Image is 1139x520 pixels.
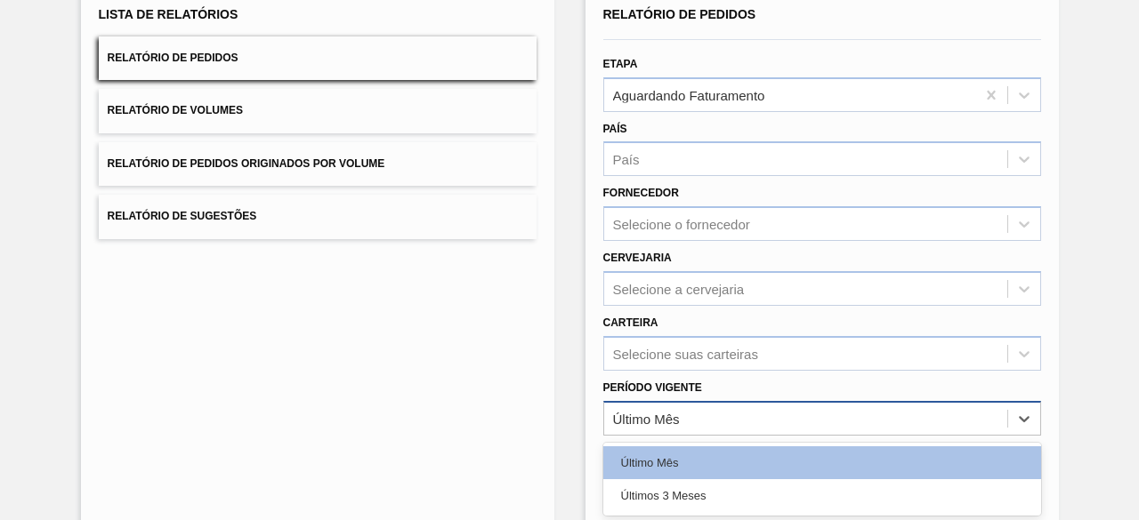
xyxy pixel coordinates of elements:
[99,7,238,21] font: Lista de Relatórios
[603,58,638,70] font: Etapa
[108,105,243,117] font: Relatório de Volumes
[603,316,658,329] font: Carteira
[108,157,385,170] font: Relatório de Pedidos Originados por Volume
[99,36,537,80] button: Relatório de Pedidos
[603,381,702,394] font: Período Vigente
[613,152,640,167] font: País
[613,346,758,361] font: Selecione suas carteiras
[603,123,627,135] font: País
[108,52,238,64] font: Relatório de Pedidos
[603,479,1041,512] div: Últimos 3 Meses
[613,281,745,296] font: Selecione a cervejaria
[613,217,750,232] font: Selecione o fornecedor
[108,211,257,223] font: Relatório de Sugestões
[603,187,679,199] font: Fornecedor
[99,195,537,238] button: Relatório de Sugestões
[613,411,680,426] font: Último Mês
[603,446,1041,479] div: Último Mês
[99,142,537,186] button: Relatório de Pedidos Originados por Volume
[613,87,765,102] font: Aguardando Faturamento
[603,252,672,264] font: Cervejaria
[603,7,756,21] font: Relatório de Pedidos
[99,89,537,132] button: Relatório de Volumes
